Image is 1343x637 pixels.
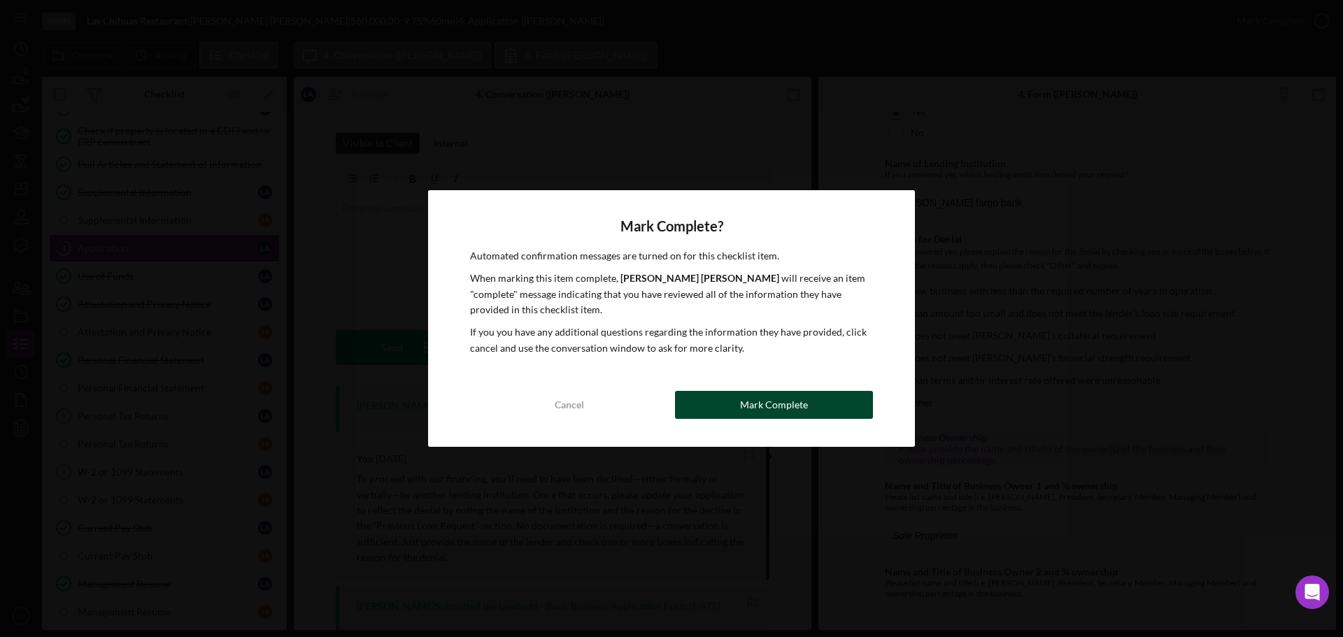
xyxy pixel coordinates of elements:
div: Mark Complete [740,391,808,419]
button: Cancel [470,391,668,419]
p: When marking this item complete, will receive an item "complete" message indicating that you have... [470,271,873,317]
div: Cancel [555,391,584,419]
div: Open Intercom Messenger [1295,575,1329,609]
button: Mark Complete [675,391,873,419]
p: If you you have any additional questions regarding the information they have provided, click canc... [470,324,873,356]
h4: Mark Complete? [470,218,873,234]
b: [PERSON_NAME] [PERSON_NAME] [620,272,779,284]
p: Automated confirmation messages are turned on for this checklist item. [470,248,873,264]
